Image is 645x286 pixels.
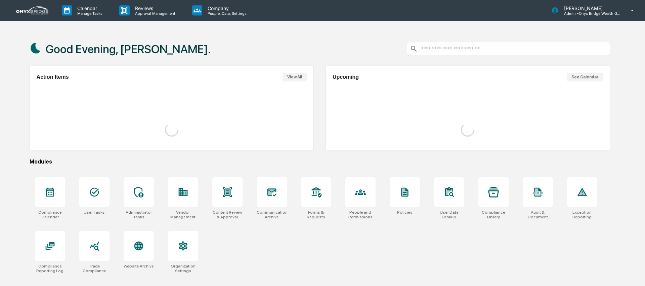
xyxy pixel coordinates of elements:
div: Modules [30,158,610,165]
div: Administrator Tasks [124,210,154,219]
div: Compliance Calendar [35,210,65,219]
div: Exception Reporting [567,210,597,219]
div: Trade Compliance [79,264,110,273]
p: Company [202,5,250,11]
div: People and Permissions [345,210,376,219]
div: Website Archive [124,264,154,269]
div: Forms & Requests [301,210,331,219]
div: Organization Settings [168,264,198,273]
p: Calendar [72,5,106,11]
img: logo [16,6,48,14]
p: [PERSON_NAME] [559,5,621,11]
div: User Data Lookup [434,210,464,219]
p: People, Data, Settings [202,11,250,16]
div: Audit & Document Logs [523,210,553,219]
h1: Good Evening, [PERSON_NAME]. [46,42,211,56]
div: Communications Archive [257,210,287,219]
p: Reviews [130,5,179,11]
div: User Tasks [84,210,105,215]
div: Compliance Library [478,210,509,219]
p: Approval Management [130,11,179,16]
div: Policies [397,210,413,215]
h2: Action Items [37,74,69,80]
h2: Upcoming [333,74,359,80]
button: View All [283,73,307,81]
div: Vendor Management [168,210,198,219]
p: Admin • Onyx Bridge Wealth Group LLC [559,11,621,16]
div: Content Review & Approval [212,210,243,219]
p: Manage Tasks [72,11,106,16]
div: Compliance Reporting Log [35,264,65,273]
button: See Calendar [567,73,603,81]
